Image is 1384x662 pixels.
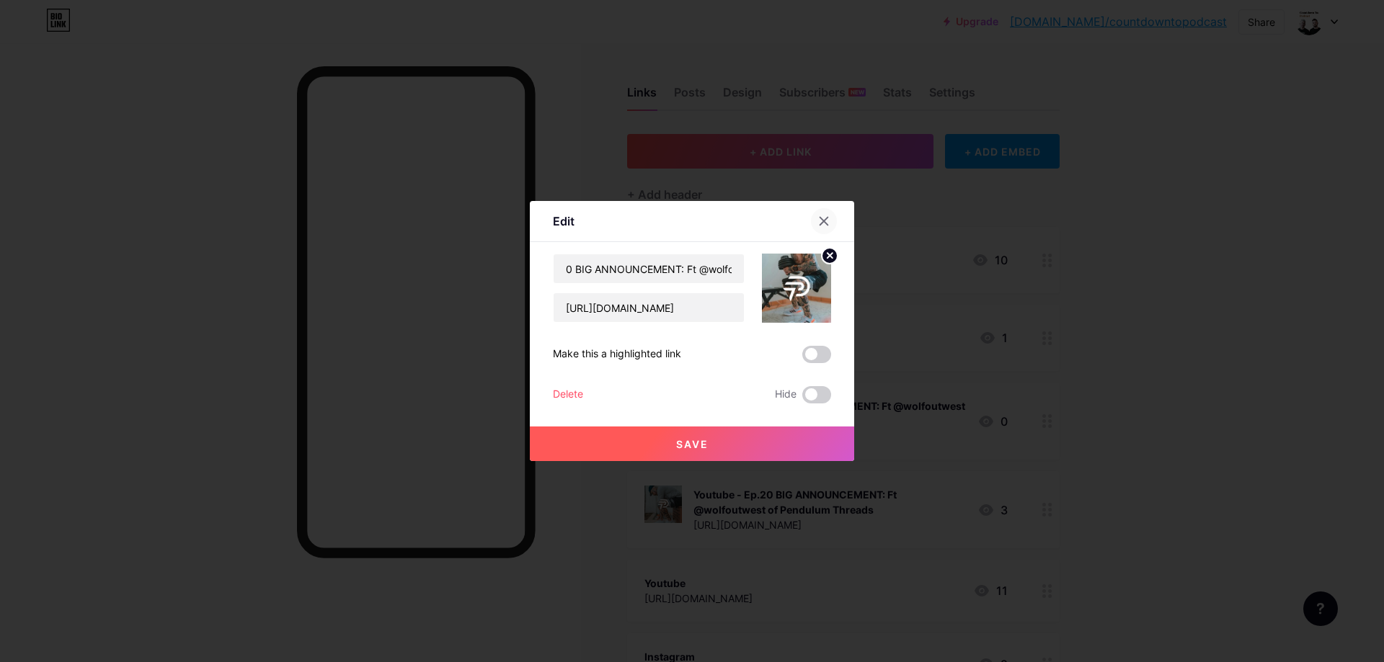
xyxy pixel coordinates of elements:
span: Save [676,438,709,450]
div: Edit [553,213,575,230]
img: link_thumbnail [762,254,831,323]
div: Delete [553,386,583,403]
span: Hide [775,386,797,403]
input: URL [554,293,744,322]
button: Save [530,426,854,461]
input: Title [554,254,744,283]
div: Make this a highlighted link [553,346,681,363]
